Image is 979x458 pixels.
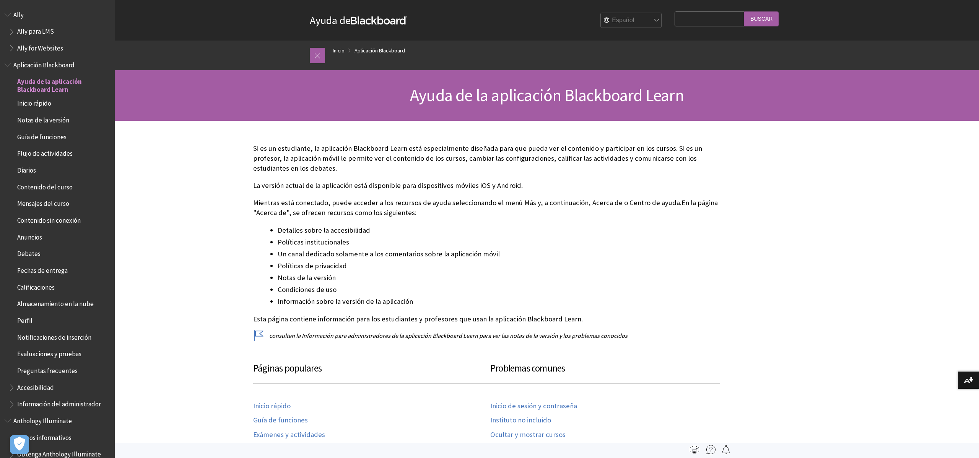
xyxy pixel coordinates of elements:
[13,8,24,19] span: Ally
[253,416,308,425] a: Guía de funciones
[17,331,91,341] span: Notificaciones de inserción
[253,314,727,324] p: Esta página contiene información para los estudiantes y profesores que usan la aplicación Blackbo...
[278,284,727,295] li: Condiciones de uso
[253,402,291,411] a: Inicio rápido
[17,281,55,291] span: Calificaciones
[17,298,94,308] span: Almacenamiento en la nube
[17,398,101,408] span: Información del administrador
[17,97,51,108] span: Inicio rápido
[17,231,42,241] span: Anuncios
[490,416,551,425] a: Instituto no incluido
[5,59,110,411] nav: Book outline for Blackboard App Help
[253,331,727,340] p: consulten la Información para administradores de la aplicación Blackboard Learn para ver las nota...
[17,114,69,124] span: Notas de la versión
[278,296,727,307] li: Información sobre la versión de la aplicación
[17,42,63,52] span: Ally for Websites
[278,249,727,259] li: Un canal dedicado solamente a los comentarios sobre la aplicación móvil
[690,445,699,454] img: Print
[17,364,78,375] span: Preguntas frecuentes
[601,13,662,28] select: Site Language Selector
[721,445,730,454] img: Follow this page
[10,435,29,454] button: Abrir preferencias
[17,130,67,141] span: Guía de funciones
[17,147,73,158] span: Flujo de actividades
[706,445,716,454] img: More help
[17,181,73,191] span: Contenido del curso
[17,264,68,274] span: Fechas de entrega
[278,225,727,236] li: Detalles sobre la accesibilidad
[17,314,33,324] span: Perfil
[253,181,727,191] p: La versión actual de la aplicación está disponible para dispositivos móviles iOS y Android.
[5,8,110,55] nav: Book outline for Anthology Ally Help
[355,46,405,55] a: Aplicación Blackboard
[17,164,36,174] span: Diarios
[253,430,325,439] a: Exámenes y actividades
[17,248,41,258] span: Debates
[410,85,684,106] span: Ayuda de la aplicación Blackboard Learn
[17,431,72,442] span: Videos informativos
[310,13,407,27] a: Ayuda deBlackboard
[744,11,779,26] input: Buscar
[253,361,490,384] h3: Páginas populares
[253,143,727,174] p: Si es un estudiante, la aplicación Blackboard Learn está especialmente diseñada para que pueda ve...
[490,430,566,439] a: Ocultar y mostrar cursos
[17,197,69,208] span: Mensajes del curso
[253,198,727,218] p: Mientras está conectado, puede acceder a los recursos de ayuda seleccionando el menú Más y, a con...
[13,59,75,69] span: Aplicación Blackboard
[17,25,54,36] span: Ally para LMS
[490,402,577,411] a: Inicio de sesión y contraseña
[17,381,54,391] span: Accesibilidad
[17,214,81,224] span: Contenido sin conexión
[13,414,72,425] span: Anthology Illuminate
[278,261,727,271] li: Políticas de privacidad
[333,46,345,55] a: Inicio
[278,237,727,248] li: Políticas institucionales
[278,272,727,283] li: Notas de la versión
[490,361,720,384] h3: Problemas comunes
[17,75,109,93] span: Ayuda de la aplicación Blackboard Learn
[17,348,81,358] span: Evaluaciones y pruebas
[351,16,407,24] strong: Blackboard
